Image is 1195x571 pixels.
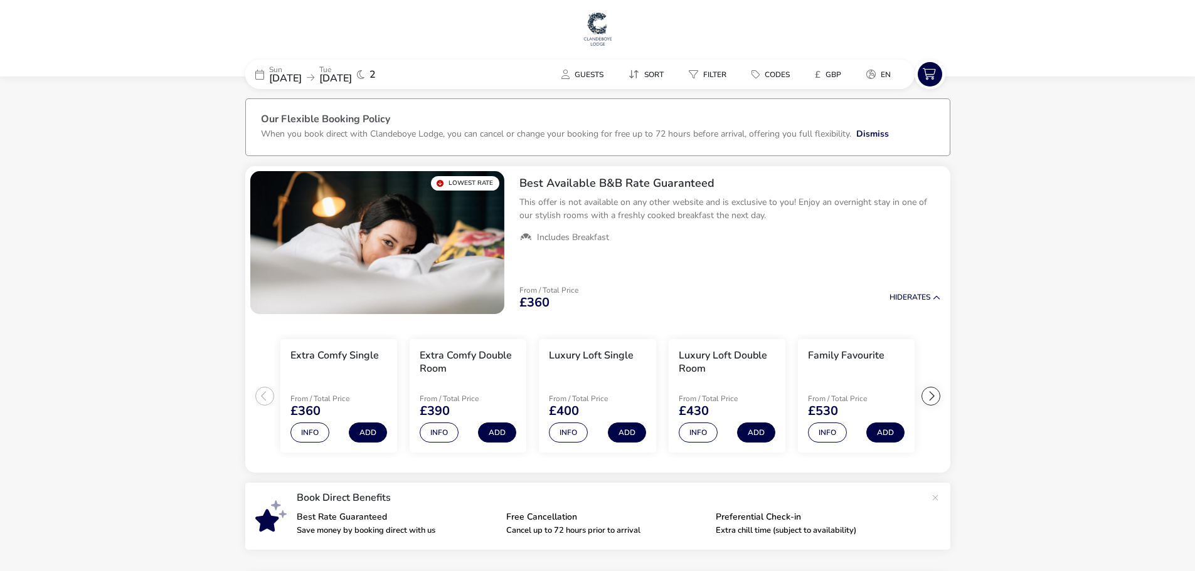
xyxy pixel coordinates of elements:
naf-pibe-menu-bar-item: Codes [741,65,805,83]
button: Add [349,422,387,443]
button: Add [737,422,775,443]
button: Guests [551,65,613,83]
button: Codes [741,65,800,83]
div: Best Available B&B Rate GuaranteedThis offer is not available on any other website and is exclusi... [509,166,950,254]
button: Info [549,422,588,443]
button: Info [420,422,459,443]
h2: Best Available B&B Rate Guaranteed [519,176,940,191]
p: Tue [319,66,352,73]
p: This offer is not available on any other website and is exclusive to you! Enjoy an overnight stay... [519,196,940,222]
naf-pibe-menu-bar-item: Guests [551,65,619,83]
span: 2 [369,70,376,80]
p: Extra chill time (subject to availability) [716,526,915,535]
button: Sort [619,65,674,83]
button: Add [608,422,646,443]
span: en [881,70,891,80]
span: £400 [549,405,579,417]
button: Filter [679,65,736,83]
span: GBP [826,70,841,80]
swiper-slide: 1 / 1 [250,171,504,314]
button: Add [478,422,516,443]
h3: Luxury Loft Single [549,349,634,362]
p: Cancel up to 72 hours prior to arrival [506,526,706,535]
naf-pibe-menu-bar-item: Filter [679,65,741,83]
button: £GBP [805,65,851,83]
naf-pibe-menu-bar-item: Sort [619,65,679,83]
img: Main Website [582,10,613,48]
span: £530 [808,405,838,417]
swiper-slide: 2 / 7 [403,334,533,458]
button: HideRates [890,293,940,301]
h3: Family Favourite [808,349,884,362]
span: Includes Breakfast [537,232,609,243]
button: en [856,65,901,83]
div: Lowest Rate [431,176,499,191]
span: Guests [575,70,603,80]
h3: Luxury Loft Double Room [679,349,775,375]
button: Dismiss [856,127,889,140]
swiper-slide: 1 / 7 [274,334,403,458]
span: Hide [890,292,907,302]
p: Best Rate Guaranteed [297,513,496,521]
span: Codes [765,70,790,80]
h3: Extra Comfy Double Room [420,349,516,375]
p: From / Total Price [679,395,768,402]
naf-pibe-menu-bar-item: £GBP [805,65,856,83]
swiper-slide: 6 / 7 [921,334,1050,458]
p: Free Cancellation [506,513,706,521]
p: When you book direct with Clandeboye Lodge, you can cancel or change your booking for free up to ... [261,128,851,140]
swiper-slide: 5 / 7 [792,334,921,458]
p: From / Total Price [808,395,897,402]
button: Info [290,422,329,443]
div: Sun[DATE]Tue[DATE]2 [245,60,433,89]
span: £360 [290,405,321,417]
swiper-slide: 4 / 7 [662,334,792,458]
h3: Extra Comfy Single [290,349,379,362]
span: [DATE] [269,71,302,85]
p: From / Total Price [420,395,509,402]
span: £430 [679,405,709,417]
swiper-slide: 3 / 7 [533,334,662,458]
i: £ [815,68,821,81]
button: Info [679,422,718,443]
p: Book Direct Benefits [297,493,925,503]
button: Info [808,422,847,443]
naf-pibe-menu-bar-item: en [856,65,906,83]
p: From / Total Price [290,395,380,402]
button: Add [866,422,905,443]
p: Preferential Check-in [716,513,915,521]
p: From / Total Price [549,395,638,402]
p: Save money by booking direct with us [297,526,496,535]
span: [DATE] [319,71,352,85]
span: Filter [703,70,726,80]
span: Sort [644,70,664,80]
span: £390 [420,405,450,417]
h3: Our Flexible Booking Policy [261,114,935,127]
span: £360 [519,296,550,309]
p: From / Total Price [519,286,578,294]
p: Sun [269,66,302,73]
